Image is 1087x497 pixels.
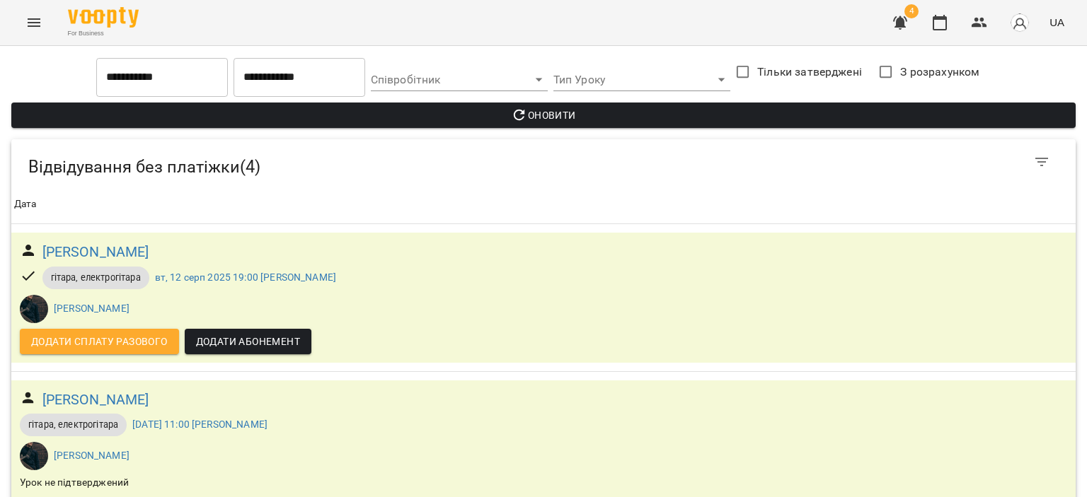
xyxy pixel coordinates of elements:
[14,196,1073,213] span: Дата
[20,329,179,354] button: Додати сплату разового
[68,29,139,38] span: For Business
[28,156,643,178] h5: Відвідування без платіжки ( 4 )
[17,473,132,493] div: Урок не підтверджений
[14,196,37,213] div: Sort
[23,107,1064,124] span: Оновити
[20,295,48,323] img: Воробей Павло
[1010,13,1030,33] img: avatar_s.png
[31,333,168,350] span: Додати сплату разового
[42,389,149,411] a: [PERSON_NAME]
[17,6,51,40] button: Menu
[14,196,37,213] div: Дата
[904,4,919,18] span: 4
[11,103,1076,128] button: Оновити
[54,450,130,461] a: [PERSON_NAME]
[42,241,149,263] a: [PERSON_NAME]
[54,303,130,314] a: [PERSON_NAME]
[900,64,979,81] span: З розрахунком
[11,139,1076,185] div: Table Toolbar
[20,419,127,431] span: гітара, електрогітара
[68,7,139,28] img: Voopty Logo
[185,329,311,354] button: Додати Абонемент
[1025,145,1059,179] button: Фільтр
[132,419,268,430] a: [DATE] 11:00 [PERSON_NAME]
[20,442,48,470] img: Воробей Павло
[1044,9,1070,35] button: UA
[196,333,300,350] span: Додати Абонемент
[155,271,336,283] a: вт, 12 серп 2025 19:00 [PERSON_NAME]
[42,271,149,284] span: гітара, електрогітара
[1049,15,1064,30] span: UA
[757,64,862,81] span: Тільки затверджені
